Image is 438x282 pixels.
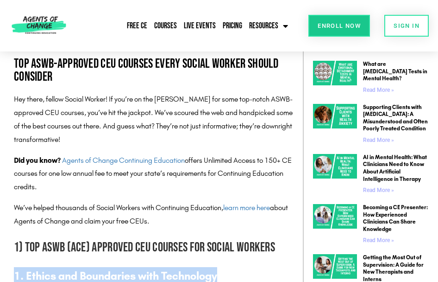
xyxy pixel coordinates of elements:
a: What are [MEDICAL_DATA] Tests in Mental Health? [363,61,427,82]
h2: 1) Top ASWB (ACE) Approved CEU Courses for Social Workers [14,237,298,258]
a: Read more about Becoming a CE Presenter: How Experienced Clinicians Can Share Knowledge [363,237,394,244]
a: AI in Mental Health: What Clinicians Need to Know About Artificial Intelligence in Therapy [363,154,427,182]
p: We’ve helped thousands of Social Workers with Continuing Education, about Agents of Change and cl... [14,201,298,228]
a: Supporting Clients with [MEDICAL_DATA]: A Misunderstood and Often Poorly Treated Condition [363,104,428,132]
a: learn more here [223,203,270,212]
a: Free CE [125,15,150,37]
a: Becoming a CE Presenter: How Experienced Clinicians Can Share Knowledge [363,204,428,232]
span: Enroll Now [318,23,361,29]
a: Read more about Supporting Clients with Health Anxiety: A Misunderstood and Often Poorly Treated ... [363,137,394,143]
a: AI in Mental Health What Clinicians Need to Know [313,154,357,197]
p: offers Unlimited Access to 150+ CE courses for one low annual fee to meet your state’s requiremen... [14,154,298,194]
a: Read more about What are Emotional Detachment Tests in Mental Health? [363,87,394,93]
h1: Top ASWB-Approved CEU Courses Every Social Worker Should Consider [14,58,298,83]
a: Enroll Now [308,15,370,37]
img: Health Anxiety A Misunderstood and Often Poorly Treated Condition [313,104,357,128]
a: Read more about AI in Mental Health: What Clinicians Need to Know About Artificial Intelligence i... [363,187,394,193]
a: Becoming a CE Presenter How Experienced Clinicians Can Share Knowledge [313,204,357,247]
a: Courses [152,15,179,37]
a: Pricing [220,15,244,37]
img: Becoming a CE Presenter How Experienced Clinicians Can Share Knowledge [313,204,357,229]
p: Hey there, fellow Social Worker! If you’re on the [PERSON_NAME] for some top-notch ASWB-approved ... [14,93,298,146]
a: Agents of Change Continuing Education [62,156,185,165]
a: What are Emotional Detachment Tests in Mental Health [313,61,357,97]
img: What are Emotional Detachment Tests in Mental Health [313,61,357,85]
strong: Did you know? [14,156,61,165]
a: Health Anxiety A Misunderstood and Often Poorly Treated Condition [313,104,357,147]
nav: Menu [93,15,290,37]
img: Getting the Most Out of Supervision A Guide for New Therapists and Interns [313,254,357,279]
a: Resources [247,15,290,37]
h2: Popular Posts [313,38,429,51]
span: SIGN IN [394,23,419,29]
a: Live Events [181,15,218,37]
img: AI in Mental Health What Clinicians Need to Know [313,154,357,179]
a: SIGN IN [384,15,429,37]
